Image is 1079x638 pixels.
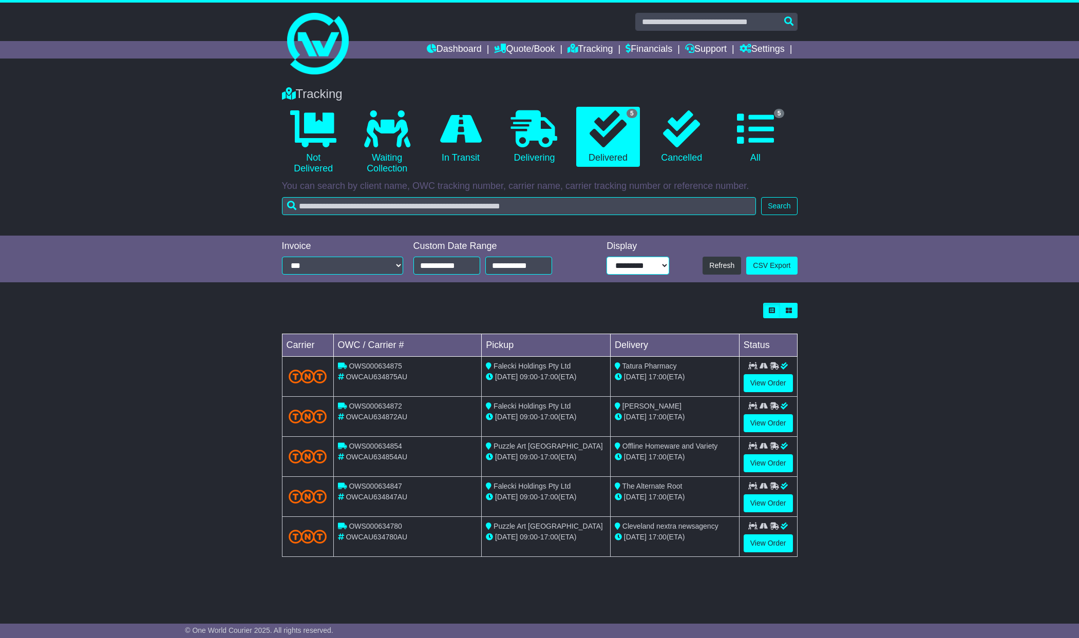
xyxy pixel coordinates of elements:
div: Invoice [282,241,403,252]
span: [DATE] [624,413,647,421]
a: View Order [744,494,793,512]
div: - (ETA) [486,372,606,382]
div: Tracking [277,87,803,102]
a: CSV Export [746,257,797,275]
div: (ETA) [615,452,735,462]
td: Carrier [282,334,333,357]
span: OWCAU634780AU [346,533,407,541]
span: OWS000634875 [349,362,402,370]
a: Settings [740,41,785,59]
div: Custom Date Range [413,241,578,252]
span: 09:00 [520,413,538,421]
span: © One World Courier 2025. All rights reserved. [185,626,333,634]
span: Falecki Holdings Pty Ltd [494,402,571,410]
a: Dashboard [427,41,482,59]
p: You can search by client name, OWC tracking number, carrier name, carrier tracking number or refe... [282,181,798,192]
span: 09:00 [520,453,538,461]
span: Cleveland nextra newsagency [622,522,718,530]
td: OWC / Carrier # [333,334,482,357]
a: View Order [744,374,793,392]
img: TNT_Domestic.png [289,450,327,463]
div: - (ETA) [486,412,606,422]
span: [DATE] [495,453,518,461]
a: Quote/Book [494,41,555,59]
span: [DATE] [495,493,518,501]
a: View Order [744,454,793,472]
span: 17:00 [649,493,667,501]
span: 17:00 [649,453,667,461]
button: Search [761,197,797,215]
span: [DATE] [624,493,647,501]
a: Support [685,41,727,59]
span: [DATE] [495,413,518,421]
span: OWCAU634854AU [346,453,407,461]
span: [DATE] [495,373,518,381]
span: 17:00 [540,373,558,381]
a: Not Delivered [282,107,345,178]
div: (ETA) [615,532,735,543]
td: Status [739,334,797,357]
span: [DATE] [624,533,647,541]
span: 17:00 [649,413,667,421]
span: OWCAU634847AU [346,493,407,501]
div: Display [607,241,669,252]
img: TNT_Domestic.png [289,370,327,383]
span: OWCAU634872AU [346,413,407,421]
span: 17:00 [540,413,558,421]
div: (ETA) [615,372,735,382]
button: Refresh [703,257,741,275]
span: [DATE] [495,533,518,541]
a: 5 Delivered [576,107,639,167]
td: Pickup [482,334,611,357]
a: Cancelled [650,107,713,167]
span: 09:00 [520,373,538,381]
a: Financials [626,41,672,59]
span: 17:00 [649,533,667,541]
a: View Order [744,414,793,432]
img: TNT_Domestic.png [289,490,327,504]
span: 09:00 [520,533,538,541]
a: 5 All [724,107,787,167]
div: - (ETA) [486,492,606,502]
span: Puzzle Art [GEOGRAPHIC_DATA] [494,522,603,530]
span: Tatura Pharmacy [622,362,677,370]
span: 17:00 [540,453,558,461]
span: The Alternate Root [622,482,683,490]
span: OWS000634780 [349,522,402,530]
span: 5 [774,109,785,118]
span: [DATE] [624,453,647,461]
img: TNT_Domestic.png [289,410,327,423]
a: Tracking [567,41,613,59]
a: Waiting Collection [355,107,419,178]
span: [DATE] [624,373,647,381]
span: Offline Homeware and Variety [622,442,717,450]
span: 17:00 [540,493,558,501]
span: 5 [627,109,637,118]
span: 09:00 [520,493,538,501]
a: Delivering [503,107,566,167]
img: TNT_Domestic.png [289,530,327,544]
span: OWS000634847 [349,482,402,490]
div: (ETA) [615,492,735,502]
span: Puzzle Art [GEOGRAPHIC_DATA] [494,442,603,450]
span: [PERSON_NAME] [622,402,682,410]
span: OWS000634872 [349,402,402,410]
td: Delivery [610,334,739,357]
span: Falecki Holdings Pty Ltd [494,482,571,490]
span: OWS000634854 [349,442,402,450]
a: View Order [744,534,793,552]
span: 17:00 [649,373,667,381]
a: In Transit [429,107,492,167]
span: 17:00 [540,533,558,541]
div: (ETA) [615,412,735,422]
span: Falecki Holdings Pty Ltd [494,362,571,370]
div: - (ETA) [486,452,606,462]
span: OWCAU634875AU [346,373,407,381]
div: - (ETA) [486,532,606,543]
